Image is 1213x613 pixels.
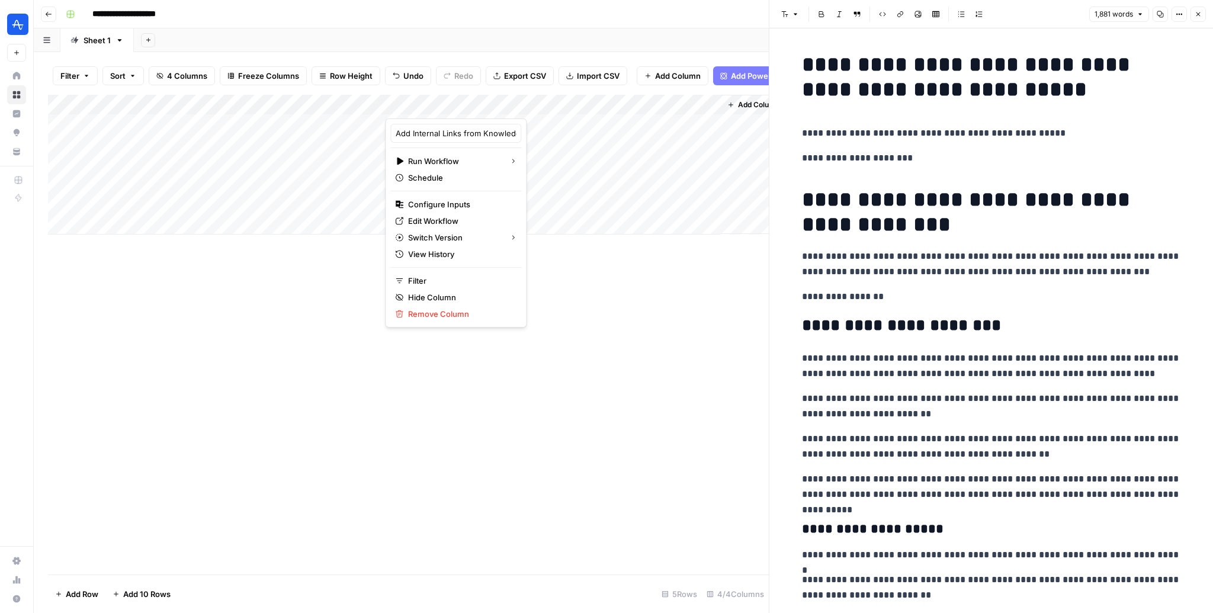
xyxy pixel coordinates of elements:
button: Add Column [723,97,784,113]
button: Redo [436,66,481,85]
span: Configure Inputs [408,198,512,210]
div: Sheet 1 [84,34,111,46]
button: Add Power Agent [713,66,803,85]
button: Add Row [48,585,105,604]
button: Workspace: Amplitude [7,9,26,39]
a: Browse [7,85,26,104]
button: Add 10 Rows [105,585,178,604]
button: Filter [53,66,98,85]
span: Remove Column [408,308,512,320]
span: Add Row [66,588,98,600]
button: Sort [102,66,144,85]
a: Usage [7,570,26,589]
span: Filter [408,275,512,287]
img: Amplitude Logo [7,14,28,35]
span: Filter [60,70,79,82]
span: Run Workflow [408,155,500,167]
a: Opportunities [7,123,26,142]
span: Undo [403,70,423,82]
button: Help + Support [7,589,26,608]
span: Switch Version [408,232,500,243]
span: Freeze Columns [238,70,299,82]
button: Row Height [312,66,380,85]
span: 4 Columns [167,70,207,82]
button: 4 Columns [149,66,215,85]
span: Add Column [655,70,701,82]
a: Home [7,66,26,85]
span: Add Column [738,100,779,110]
span: 1,881 words [1095,9,1133,20]
span: View History [408,248,512,260]
span: Schedule [408,172,512,184]
span: Row Height [330,70,373,82]
span: Sort [110,70,126,82]
div: 4/4 Columns [702,585,769,604]
span: Import CSV [577,70,620,82]
a: Settings [7,551,26,570]
a: Insights [7,104,26,123]
span: Add 10 Rows [123,588,171,600]
span: Edit Workflow [408,215,512,227]
span: Export CSV [504,70,546,82]
div: 5 Rows [657,585,702,604]
a: Sheet 1 [60,28,134,52]
span: Redo [454,70,473,82]
button: Import CSV [559,66,627,85]
a: Your Data [7,142,26,161]
button: Add Column [637,66,708,85]
button: 1,881 words [1089,7,1149,22]
button: Freeze Columns [220,66,307,85]
span: Add Power Agent [731,70,795,82]
span: Hide Column [408,291,512,303]
button: Export CSV [486,66,554,85]
button: Undo [385,66,431,85]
